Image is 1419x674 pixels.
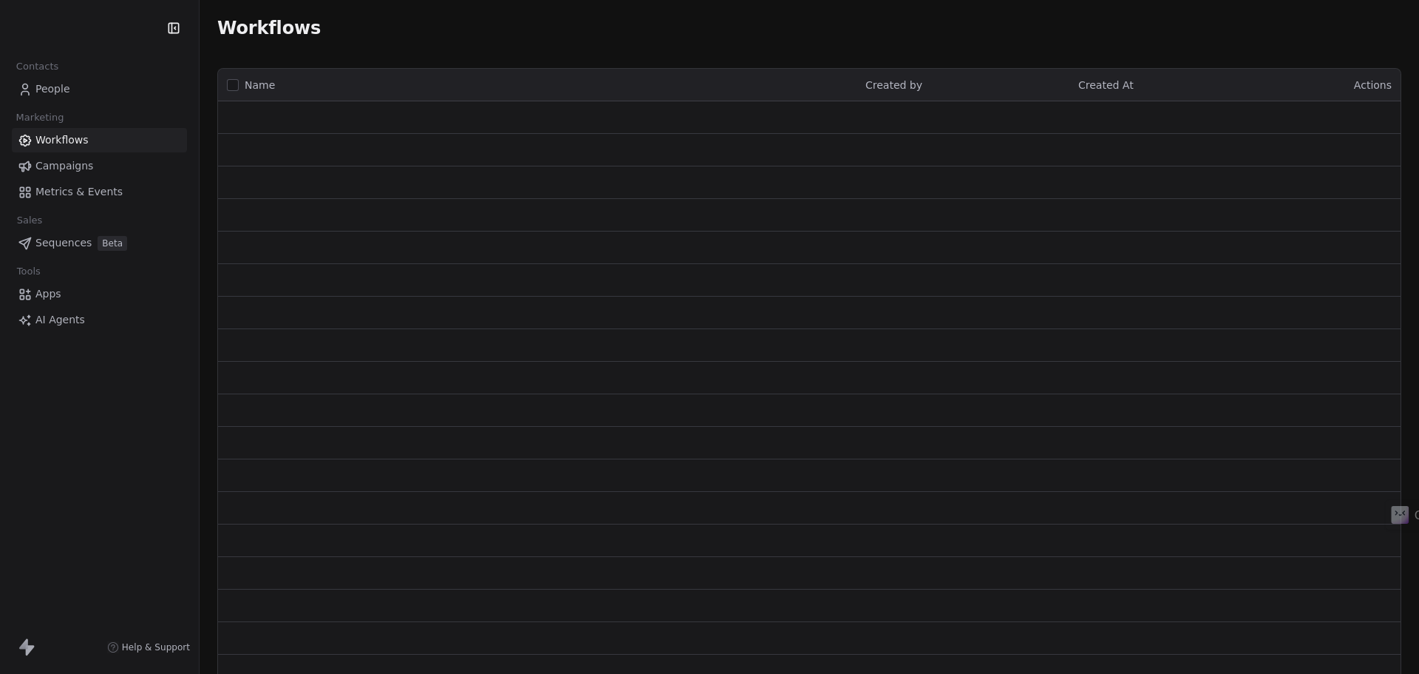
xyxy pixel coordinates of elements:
span: Workflows [217,18,321,38]
a: People [12,77,187,101]
a: Help & Support [107,641,190,653]
span: Help & Support [122,641,190,653]
span: Beta [98,236,127,251]
span: Contacts [10,55,65,78]
span: Sales [10,209,49,232]
span: Sequences [35,235,92,251]
span: Marketing [10,107,70,129]
a: SequencesBeta [12,231,187,255]
span: Apps [35,286,61,302]
span: Campaigns [35,158,93,174]
span: Workflows [35,132,89,148]
span: Created At [1078,79,1134,91]
a: AI Agents [12,308,187,332]
a: Apps [12,282,187,306]
a: Metrics & Events [12,180,187,204]
span: Actions [1354,79,1392,91]
a: Workflows [12,128,187,152]
a: Campaigns [12,154,187,178]
span: Created by [865,79,922,91]
span: Tools [10,260,47,283]
span: Name [245,78,275,93]
span: Metrics & Events [35,184,123,200]
span: People [35,81,70,97]
span: AI Agents [35,312,85,328]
